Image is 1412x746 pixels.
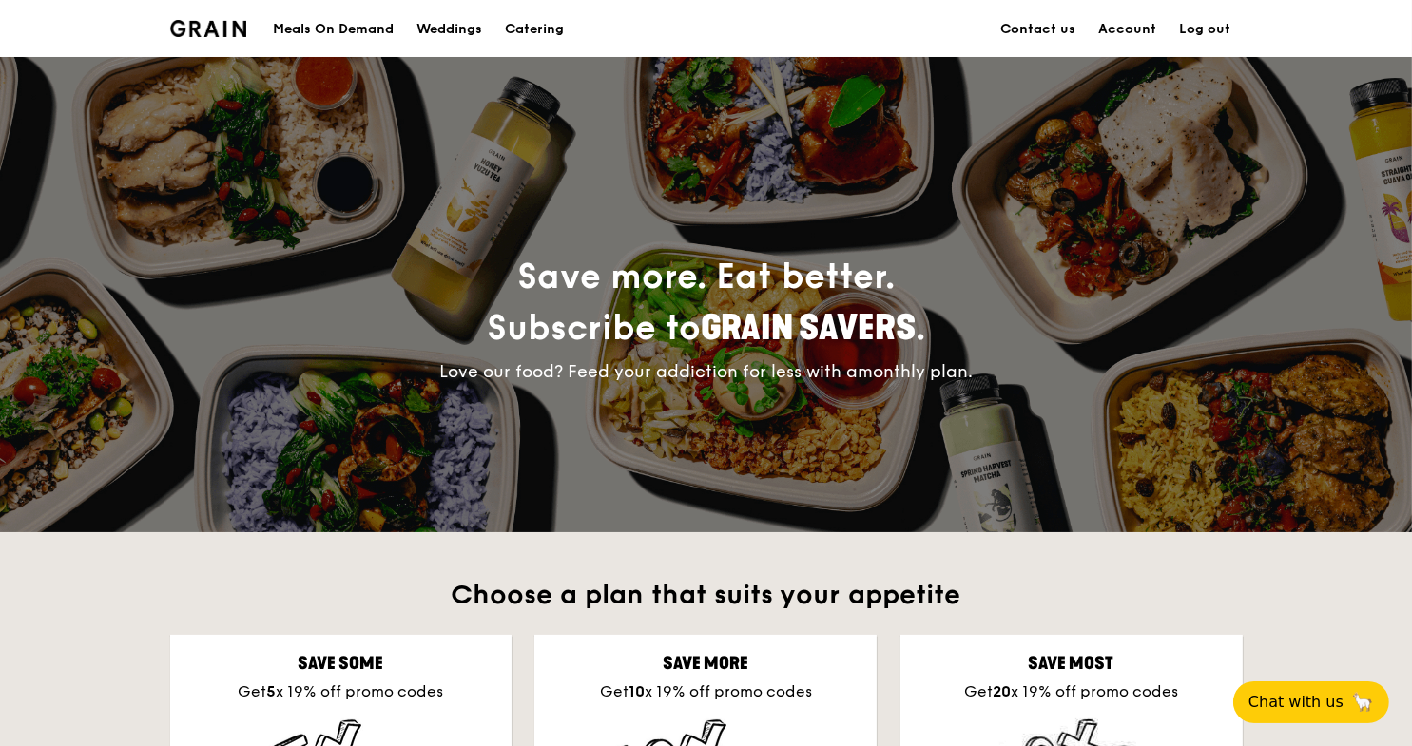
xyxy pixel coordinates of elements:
span: Choose a plan that suits your appetite [452,579,961,611]
div: Save more [550,650,861,677]
strong: 20 [993,682,1011,700]
span: 🦙 [1351,691,1374,714]
strong: 5 [266,682,276,700]
div: Catering [505,1,564,58]
span: Grain Savers [701,308,916,349]
div: Save most [916,650,1228,677]
a: Contact us [990,1,1088,58]
div: Get x 19% off promo codes [916,680,1228,703]
strong: 10 [629,682,645,700]
button: Chat with us🦙 [1233,681,1389,723]
a: Log out [1169,1,1243,58]
div: Get x 19% off promo codes [550,680,861,703]
a: Account [1088,1,1169,58]
span: Subscribe to . [487,308,925,349]
span: Save more. Eat better. [487,257,925,349]
span: Love our food? Feed your addiction for less with a [439,361,973,382]
div: Weddings [416,1,482,58]
a: Catering [493,1,575,58]
span: monthly plan. [858,361,973,382]
a: Weddings [405,1,493,58]
img: Grain [170,20,247,37]
div: Save some [185,650,497,677]
div: Get x 19% off promo codes [185,680,497,703]
span: Chat with us [1248,691,1344,714]
div: Meals On Demand [273,1,394,58]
